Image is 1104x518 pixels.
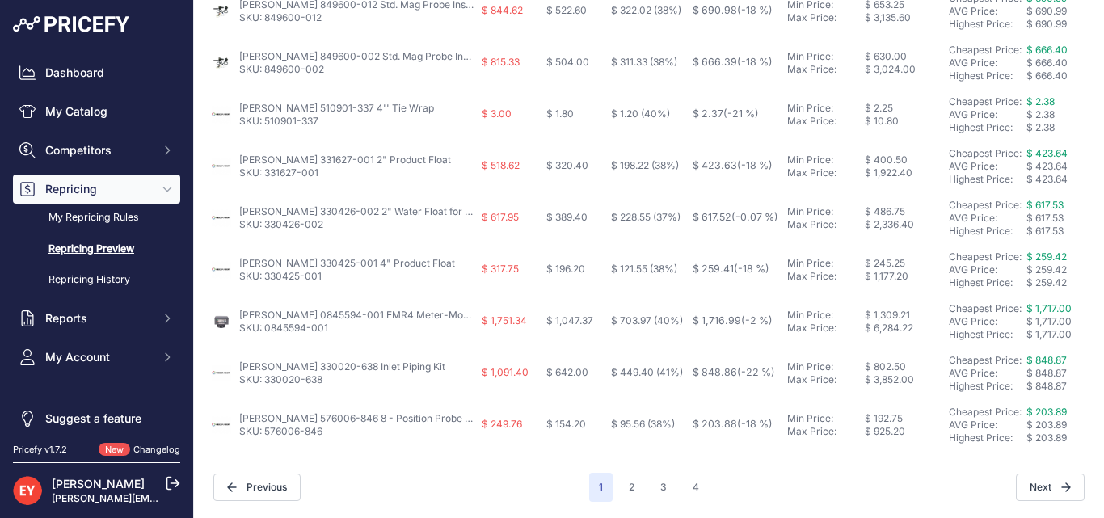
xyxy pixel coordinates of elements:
[482,418,522,430] span: $ 249.76
[611,211,681,223] span: $ 228.55 (37%)
[99,443,130,457] span: New
[611,159,679,171] span: $ 198.22 (38%)
[787,257,865,270] div: Min Price:
[787,270,865,283] div: Max Price:
[1026,263,1104,276] div: $ 259.42
[787,425,865,438] div: Max Price:
[949,263,1026,276] div: AVG Price:
[1026,5,1104,18] div: $ 690.99
[13,175,180,204] button: Repricing
[1026,406,1067,418] span: $ 203.89
[683,473,709,502] button: Go to page 4
[693,4,773,16] span: $ 690.98
[651,473,676,502] button: Go to page 3
[731,211,778,223] span: (-0.07 %)
[1026,225,1064,237] span: $ 617.53
[949,276,1013,288] a: Highest Price:
[546,263,585,275] span: $ 196.20
[865,309,942,322] div: $ 1,309.21
[737,418,773,430] span: (-18 %)
[239,218,323,230] a: SKU: 330426-002
[693,314,773,326] span: $ 1,716.99
[1026,18,1067,30] span: $ 690.99
[45,181,151,197] span: Repricing
[949,18,1013,30] a: Highest Price:
[239,360,445,373] a: [PERSON_NAME] 330020-638 Inlet Piping Kit
[239,309,598,321] a: [PERSON_NAME] 0845594-001 EMR4 Meter-Mounted Display Head - Spanish
[13,58,180,87] a: Dashboard
[1026,160,1104,173] div: $ 423.64
[13,16,129,32] img: Pricefy Logo
[239,205,482,217] a: [PERSON_NAME] 330426-002 2" Water Float for Gas
[787,11,865,24] div: Max Price:
[949,406,1022,418] a: Cheapest Price:
[13,235,180,263] a: Repricing Preview
[546,159,588,171] span: $ 320.40
[865,154,942,166] div: $ 400.50
[865,257,942,270] div: $ 245.25
[546,56,589,68] span: $ 504.00
[1026,57,1104,69] div: $ 666.40
[239,425,322,437] a: SKU: 576006-846
[239,373,322,385] a: SKU: 330020-638
[737,56,773,68] span: (-18 %)
[865,63,942,76] div: $ 3,024.00
[949,108,1026,121] div: AVG Price:
[787,115,865,128] div: Max Price:
[239,11,322,23] a: SKU: 849600-012
[1016,474,1085,501] button: Next
[1026,212,1104,225] div: $ 617.53
[949,315,1026,328] div: AVG Price:
[1026,251,1067,263] a: $ 259.42
[865,360,942,373] div: $ 802.50
[1026,315,1104,328] div: $ 1,717.00
[1026,354,1067,366] span: $ 848.87
[787,154,865,166] div: Min Price:
[787,309,865,322] div: Min Price:
[787,218,865,231] div: Max Price:
[13,404,180,433] a: Suggest a feature
[693,418,773,430] span: $ 203.88
[1026,173,1068,185] span: $ 423.64
[619,473,644,502] button: Go to page 2
[611,418,675,430] span: $ 95.56 (38%)
[1026,419,1104,432] div: $ 203.89
[482,263,519,275] span: $ 317.75
[13,58,180,433] nav: Sidebar
[693,366,775,378] span: $ 848.86
[734,263,769,275] span: (-18 %)
[239,50,621,62] a: [PERSON_NAME] 849600-002 Std. Mag Probe Installation Kit w/ 4" Float & 5' Cable
[949,44,1022,56] a: Cheapest Price:
[1026,328,1072,340] span: $ 1,717.00
[693,159,773,171] span: $ 423.63
[865,102,942,115] div: $ 2.25
[546,314,593,326] span: $ 1,047.37
[239,102,434,114] a: [PERSON_NAME] 510901-337 4'' Tie Wrap
[546,418,586,430] span: $ 154.20
[865,50,942,63] div: $ 630.00
[1026,95,1055,107] a: $ 2.38
[239,115,318,127] a: SKU: 510901-337
[239,270,322,282] a: SKU: 330425-001
[482,211,519,223] span: $ 617.95
[1026,199,1064,211] a: $ 617.53
[45,142,151,158] span: Competitors
[865,115,942,128] div: $ 10.80
[787,360,865,373] div: Min Price:
[239,154,451,166] a: [PERSON_NAME] 331627-001 2" Product Float
[52,477,145,491] a: [PERSON_NAME]
[693,107,759,120] span: $ 2.37
[787,50,865,63] div: Min Price:
[1026,302,1072,314] span: $ 1,717.00
[693,56,773,68] span: $ 666.39
[589,473,613,502] span: 1
[737,4,773,16] span: (-18 %)
[546,4,587,16] span: $ 522.60
[52,492,381,504] a: [PERSON_NAME][EMAIL_ADDRESS][PERSON_NAME][DOMAIN_NAME]
[1026,44,1068,56] a: $ 666.40
[949,419,1026,432] div: AVG Price:
[949,173,1013,185] a: Highest Price:
[949,302,1022,314] a: Cheapest Price:
[239,63,324,75] a: SKU: 849600-002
